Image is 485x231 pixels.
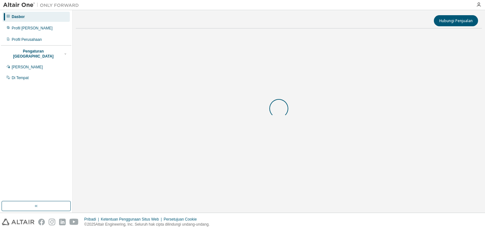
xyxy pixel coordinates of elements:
font: Di Tempat [12,76,29,80]
font: Profil Perusahaan [12,37,42,42]
font: Dasbor [12,15,25,19]
font: Profil [PERSON_NAME] [12,26,52,30]
img: facebook.svg [38,219,45,225]
font: © [84,222,87,227]
img: linkedin.svg [59,219,66,225]
font: Ketentuan Penggunaan Situs Web [101,217,159,222]
font: Pribadi [84,217,96,222]
font: Hubungi Penjualan [439,18,473,23]
img: Altair Satu [3,2,82,8]
font: Persetujuan Cookie [164,217,197,222]
font: [PERSON_NAME] [12,65,43,69]
font: Altair Engineering, Inc. Seluruh hak cipta dilindungi undang-undang. [95,222,210,227]
font: 2025 [87,222,96,227]
img: altair_logo.svg [2,219,34,225]
img: youtube.svg [69,219,79,225]
button: Hubungi Penjualan [434,15,478,26]
font: Pengaturan [GEOGRAPHIC_DATA] [13,49,53,59]
img: instagram.svg [49,219,55,225]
